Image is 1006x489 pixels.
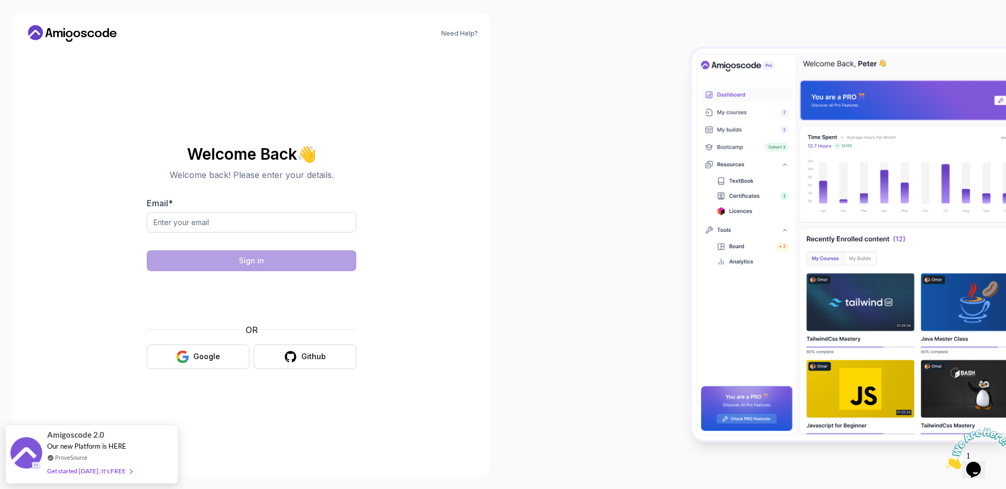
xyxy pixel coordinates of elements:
button: Sign in [147,250,356,271]
a: Need Help? [441,29,478,38]
iframe: Widget containing checkbox for hCaptcha security challenge [172,277,331,317]
iframe: chat widget [941,424,1006,473]
a: ProveSource [55,453,88,462]
span: 👋 [297,145,316,162]
span: Amigoscode 2.0 [47,429,104,441]
span: 1 [4,4,8,13]
div: Github [301,351,326,362]
h2: Welcome Back [147,146,356,162]
input: Enter your email [147,212,356,232]
button: Github [254,344,356,369]
div: Get started [DATE]. It's FREE [47,465,132,477]
p: OR [246,324,258,336]
p: Welcome back! Please enter your details. [147,169,356,181]
label: Email * [147,198,173,208]
div: Sign in [239,255,264,266]
a: Home link [25,25,119,42]
div: Google [193,351,220,362]
img: Amigoscode Dashboard [692,49,1006,440]
button: Google [147,344,249,369]
span: Our new Platform is HERE [47,442,126,450]
img: Chat attention grabber [4,4,69,46]
img: provesource social proof notification image [10,437,42,471]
